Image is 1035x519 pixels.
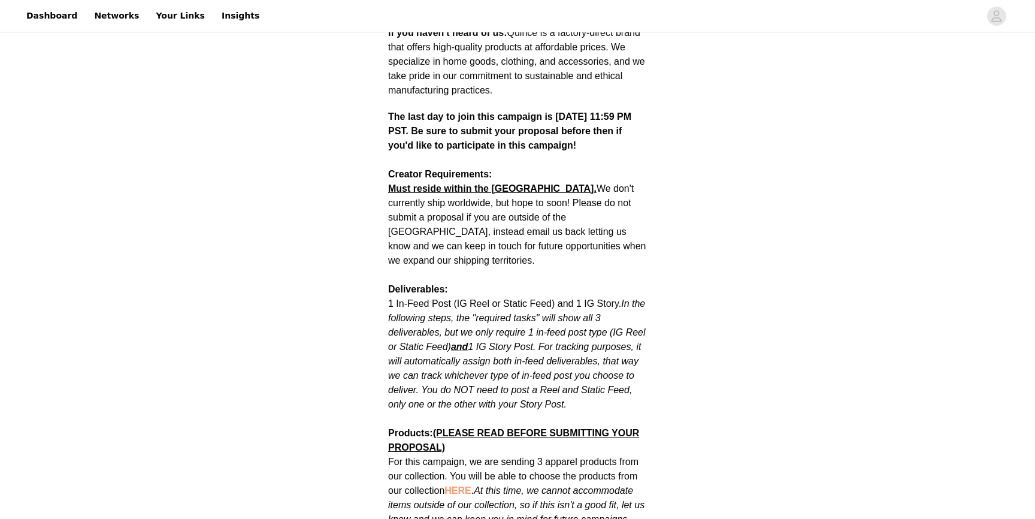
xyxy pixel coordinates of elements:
span: Quince is a factory-direct brand that offers high-quality products at affordable prices. We speci... [388,28,645,95]
strong: If you haven't heard of us: [388,28,507,38]
a: Dashboard [19,2,84,29]
span: 1 In-Feed Post (IG Reel or Static Feed) and 1 IG Story. [388,298,646,409]
a: Your Links [149,2,212,29]
strong: Products: [388,428,639,452]
strong: Must reside within the [GEOGRAPHIC_DATA]. [388,183,597,194]
a: Insights [214,2,267,29]
strong: The last day to join this campaign is [DATE] 11:59 PM PST. Be sure to submit your proposal before... [388,111,631,150]
span: We don't currently ship worldwide, but hope to soon! Please do not submit a proposal if you are o... [388,183,646,265]
a: HERE [444,485,471,496]
em: In the following steps, the "required tasks" will show all 3 deliverables, but we only require 1 ... [388,298,646,409]
strong: Creator Requirements: [388,169,492,179]
strong: and [451,342,468,352]
a: Networks [87,2,146,29]
strong: Deliverables: [388,284,448,294]
span: (PLEASE READ BEFORE SUBMITTING YOUR PROPOSAL) [388,428,639,452]
div: avatar [991,7,1002,26]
